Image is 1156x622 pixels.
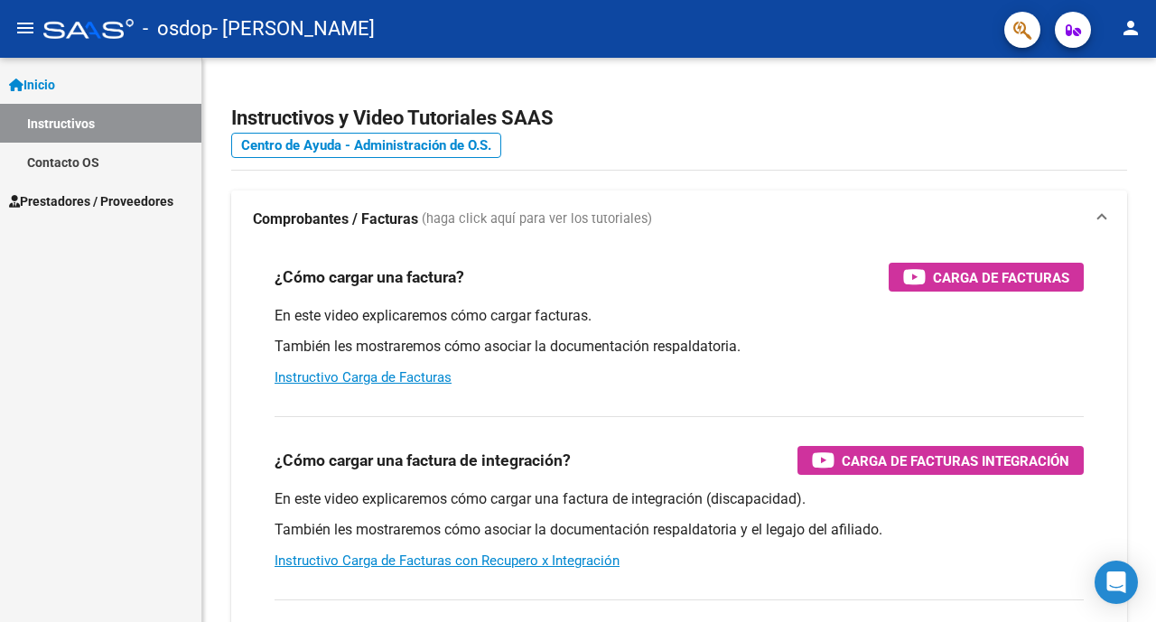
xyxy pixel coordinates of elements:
[212,9,375,49] span: - [PERSON_NAME]
[275,489,1084,509] p: En este video explicaremos cómo cargar una factura de integración (discapacidad).
[797,446,1084,475] button: Carga de Facturas Integración
[143,9,212,49] span: - osdop
[275,369,452,385] a: Instructivo Carga de Facturas
[275,306,1084,326] p: En este video explicaremos cómo cargar facturas.
[422,209,652,229] span: (haga click aquí para ver los tutoriales)
[275,552,620,569] a: Instructivo Carga de Facturas con Recupero x Integración
[275,448,571,473] h3: ¿Cómo cargar una factura de integración?
[1095,561,1138,604] div: Open Intercom Messenger
[275,337,1084,357] p: También les mostraremos cómo asociar la documentación respaldatoria.
[275,520,1084,540] p: También les mostraremos cómo asociar la documentación respaldatoria y el legajo del afiliado.
[275,265,464,290] h3: ¿Cómo cargar una factura?
[231,101,1127,135] h2: Instructivos y Video Tutoriales SAAS
[9,75,55,95] span: Inicio
[1120,17,1142,39] mat-icon: person
[231,133,501,158] a: Centro de Ayuda - Administración de O.S.
[842,450,1069,472] span: Carga de Facturas Integración
[933,266,1069,289] span: Carga de Facturas
[253,209,418,229] strong: Comprobantes / Facturas
[14,17,36,39] mat-icon: menu
[9,191,173,211] span: Prestadores / Proveedores
[889,263,1084,292] button: Carga de Facturas
[231,190,1127,248] mat-expansion-panel-header: Comprobantes / Facturas (haga click aquí para ver los tutoriales)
